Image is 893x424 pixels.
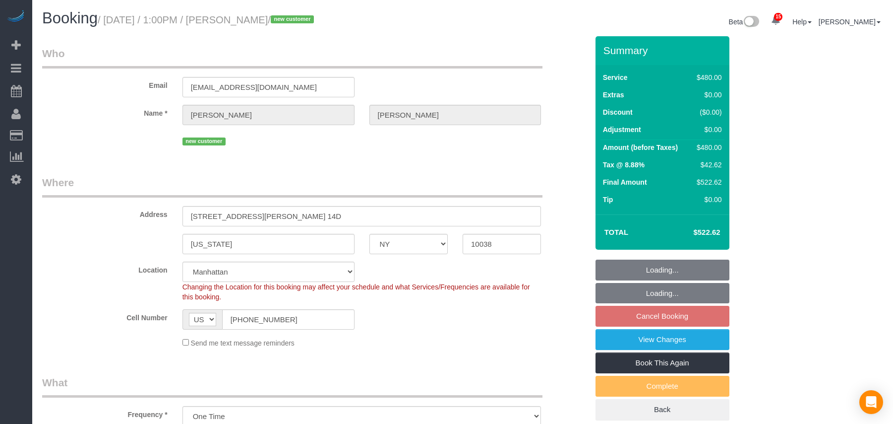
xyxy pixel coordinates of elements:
label: Tax @ 8.88% [603,160,645,170]
a: 15 [766,10,785,32]
img: Automaid Logo [6,10,26,24]
span: new customer [182,138,226,145]
input: Email [182,77,355,97]
label: Amount (before Taxes) [603,142,678,152]
label: Cell Number [35,309,175,323]
strong: Total [604,228,629,236]
div: $480.00 [693,72,721,82]
a: Help [792,18,812,26]
label: Discount [603,107,633,117]
input: First Name [182,105,355,125]
label: Service [603,72,628,82]
span: new customer [271,15,314,23]
label: Tip [603,195,613,205]
legend: Where [42,175,542,198]
input: Cell Number [222,309,355,330]
span: Send me text message reminders [191,339,295,347]
div: $0.00 [693,125,721,135]
input: City [182,234,355,254]
div: ($0.00) [693,107,721,117]
span: Changing the Location for this booking may affect your schedule and what Services/Frequencies are... [182,283,530,301]
a: View Changes [595,329,729,350]
label: Name * [35,105,175,118]
h3: Summary [603,45,724,56]
input: Last Name [369,105,541,125]
h4: $522.62 [663,228,720,237]
a: Book This Again [595,353,729,373]
img: New interface [743,16,759,29]
a: Back [595,399,729,420]
small: / [DATE] / 1:00PM / [PERSON_NAME] [98,14,317,25]
div: $480.00 [693,142,721,152]
label: Final Amount [603,177,647,187]
div: $522.62 [693,177,721,187]
label: Frequency * [35,406,175,420]
div: Open Intercom Messenger [859,390,883,414]
span: 15 [774,13,782,21]
legend: What [42,375,542,398]
div: $0.00 [693,90,721,100]
label: Email [35,77,175,90]
legend: Who [42,46,542,69]
a: Beta [729,18,760,26]
label: Location [35,262,175,275]
span: Booking [42,9,98,27]
span: / [268,14,317,25]
label: Adjustment [603,125,641,135]
label: Address [35,206,175,219]
div: $0.00 [693,195,721,205]
input: Zip Code [463,234,541,254]
a: [PERSON_NAME] [819,18,881,26]
label: Extras [603,90,624,100]
div: $42.62 [693,160,721,170]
